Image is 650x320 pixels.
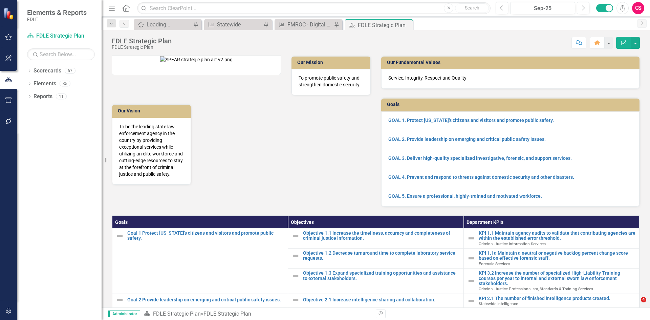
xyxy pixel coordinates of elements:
[3,8,15,20] img: ClearPoint Strategy
[479,241,546,246] span: Criminal Justice Information Services
[127,297,284,302] a: Goal 2 Provide leadership on emerging and critical public safety issues.
[387,102,636,107] h3: Goals
[387,60,636,65] h3: Our Fundamental Values
[297,60,367,65] h3: Our Mission
[479,231,636,241] a: KPI 1.1 Maintain agency audits to validate that contributing agencies are within the established ...
[388,74,632,81] p: Service, Integrity, Respect and Quality
[291,232,300,240] img: Not Defined
[144,310,371,318] div: »
[116,296,124,304] img: Not Defined
[288,269,464,294] td: Double-Click to Edit Right Click for Context Menu
[467,254,475,262] img: Not Defined
[288,248,464,268] td: Double-Click to Edit Right Click for Context Menu
[464,248,640,268] td: Double-Click to Edit Right Click for Context Menu
[288,294,464,308] td: Double-Click to Edit Right Click for Context Menu
[479,286,593,291] span: Criminal Justice Professionalism, Standards & Training Services
[467,277,475,285] img: Not Defined
[116,232,124,240] img: Not Defined
[127,231,284,241] a: Goal 1 Protect [US_STATE]'s citizens and visitors and promote public safety.
[206,20,262,29] a: Statewide
[288,228,464,248] td: Double-Click to Edit Right Click for Context Menu
[27,17,87,22] small: FDLE
[464,228,640,248] td: Double-Click to Edit Right Click for Context Menu
[465,5,479,10] span: Search
[118,108,188,113] h3: Our Vision
[119,123,184,177] p: To be the leading state law enforcement agency in the country by providing exceptional services w...
[455,3,489,13] button: Search
[479,301,518,306] span: Statewide Intelligence
[467,297,475,305] img: Not Defined
[303,251,460,261] a: Objective 1.2 Decrease turnaround time to complete laboratory service requests.
[464,294,640,308] td: Double-Click to Edit Right Click for Context Menu
[291,252,300,260] img: Not Defined
[388,155,572,161] a: GOAL 3. Deliver high-quality specialized investigative, forensic, and support services.
[27,32,95,40] a: FDLE Strategic Plan
[34,67,61,75] a: Scorecards
[299,74,363,88] p: To promote public safety and strengthen domestic security.
[203,311,251,317] div: FDLE Strategic Plan
[60,81,70,87] div: 35
[56,93,67,99] div: 11
[65,68,75,74] div: 67
[467,234,475,242] img: Not Defined
[641,297,646,302] span: 4
[112,228,288,294] td: Double-Click to Edit Right Click for Context Menu
[510,2,575,14] button: Sep-25
[34,93,52,101] a: Reports
[153,311,201,317] a: FDLE Strategic Plan
[479,296,636,301] a: KPI 2.1 The number of finished intelligence products created.
[388,118,554,123] a: GOAL 1. Protect [US_STATE]'s citizens and visitors and promote public safety.
[388,136,546,142] a: GOAL 2. Provide leadership on emerging and critical public safety issues.
[479,271,636,286] a: KPI 3.2 Increase the number of specialized High-Liability Training courses per year to internal a...
[627,297,643,313] iframe: Intercom live chat
[291,272,300,280] img: Not Defined
[479,251,636,261] a: KPI 1.1a Maintain a neutral or negative backlog percent change score based on effective forensic ...
[108,311,140,317] span: Administrator
[632,2,644,14] button: CS
[112,37,172,45] div: FDLE Strategic Plan
[112,45,172,50] div: FDLE Strategic Plan
[303,231,460,241] a: Objective 1.1 Increase the timeliness, accuracy and completeness of criminal justice information.
[160,56,233,63] img: SPEAR strategic plan art v2.png
[147,20,191,29] div: Loading...
[276,20,332,29] a: FMROC - Digital Forensics
[291,296,300,304] img: Not Defined
[137,2,491,14] input: Search ClearPoint...
[303,297,460,302] a: Objective 2.1 Increase intelligence sharing and collaboration.
[27,8,87,17] span: Elements & Reports
[464,269,640,294] td: Double-Click to Edit Right Click for Context Menu
[513,4,573,13] div: Sep-25
[27,48,95,60] input: Search Below...
[388,174,574,180] a: GOAL 4. Prevent and respond to threats against domestic security and other disasters.
[34,80,56,88] a: Elements
[217,20,262,29] div: Statewide
[388,193,542,199] a: GOAL 5. Ensure a professional, highly-trained and motivated workforce.
[303,271,460,281] a: Objective 1.3 Expand specialized training opportunities and assistance to external stakeholders.
[287,20,332,29] div: FMROC - Digital Forensics
[479,261,510,266] span: Forensic Services
[358,21,411,29] div: FDLE Strategic Plan
[135,20,191,29] a: Loading...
